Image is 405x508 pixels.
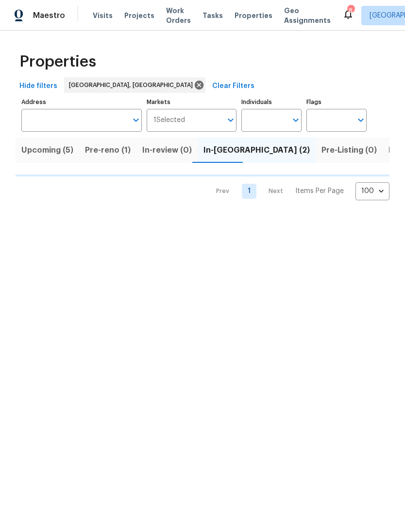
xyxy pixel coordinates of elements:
div: 8 [347,6,354,16]
nav: Pagination Navigation [207,182,389,200]
button: Open [129,113,143,127]
span: Properties [235,11,272,20]
p: Items Per Page [295,186,344,196]
span: [GEOGRAPHIC_DATA], [GEOGRAPHIC_DATA] [69,80,197,90]
span: Upcoming (5) [21,143,73,157]
button: Open [224,113,237,127]
label: Markets [147,99,237,105]
span: In-[GEOGRAPHIC_DATA] (2) [203,143,310,157]
button: Hide filters [16,77,61,95]
span: 1 Selected [153,116,185,124]
label: Address [21,99,142,105]
span: Geo Assignments [284,6,331,25]
button: Clear Filters [208,77,258,95]
button: Open [289,113,303,127]
span: Pre-reno (1) [85,143,131,157]
div: 100 [355,178,389,204]
button: Open [354,113,368,127]
a: Goto page 1 [242,184,256,199]
div: [GEOGRAPHIC_DATA], [GEOGRAPHIC_DATA] [64,77,205,93]
span: Pre-Listing (0) [321,143,377,157]
span: Hide filters [19,80,57,92]
span: Visits [93,11,113,20]
span: In-review (0) [142,143,192,157]
label: Individuals [241,99,302,105]
label: Flags [306,99,367,105]
span: Projects [124,11,154,20]
span: Properties [19,57,96,67]
span: Tasks [202,12,223,19]
span: Clear Filters [212,80,254,92]
span: Maestro [33,11,65,20]
span: Work Orders [166,6,191,25]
